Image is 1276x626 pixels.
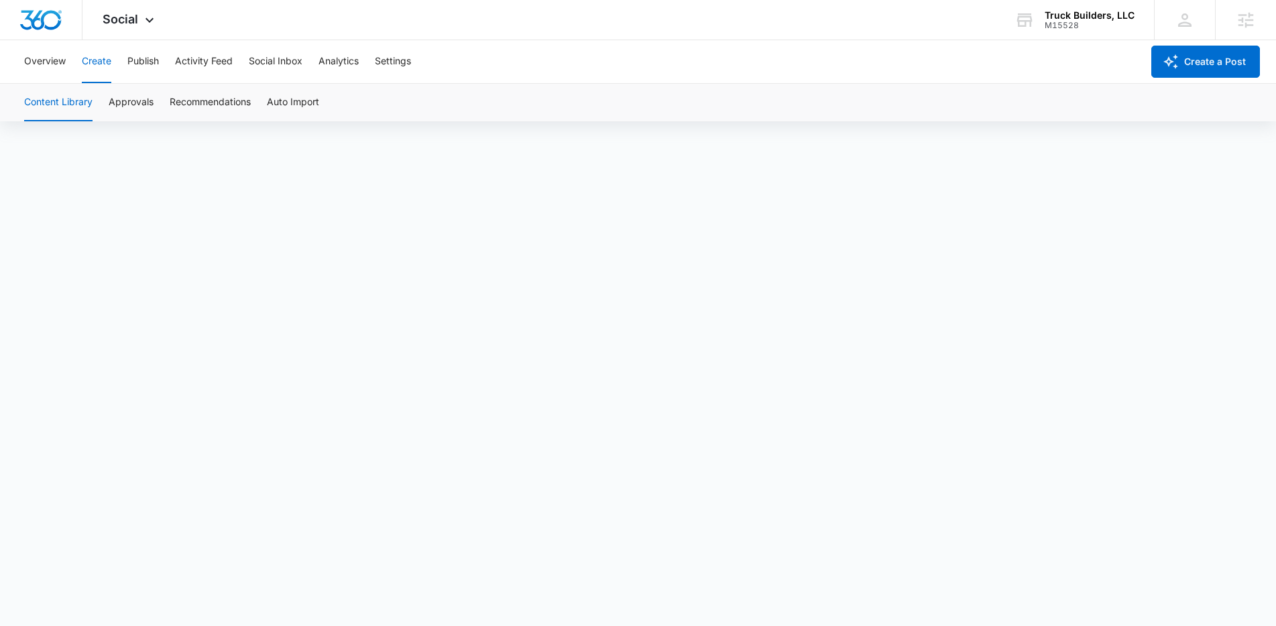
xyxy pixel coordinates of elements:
div: account id [1045,21,1135,30]
button: Activity Feed [175,40,233,83]
button: Social Inbox [249,40,302,83]
button: Approvals [109,84,154,121]
button: Create a Post [1151,46,1260,78]
button: Create [82,40,111,83]
button: Recommendations [170,84,251,121]
button: Publish [127,40,159,83]
button: Settings [375,40,411,83]
button: Content Library [24,84,93,121]
button: Overview [24,40,66,83]
button: Auto Import [267,84,319,121]
span: Social [103,12,138,26]
button: Analytics [318,40,359,83]
div: account name [1045,10,1135,21]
